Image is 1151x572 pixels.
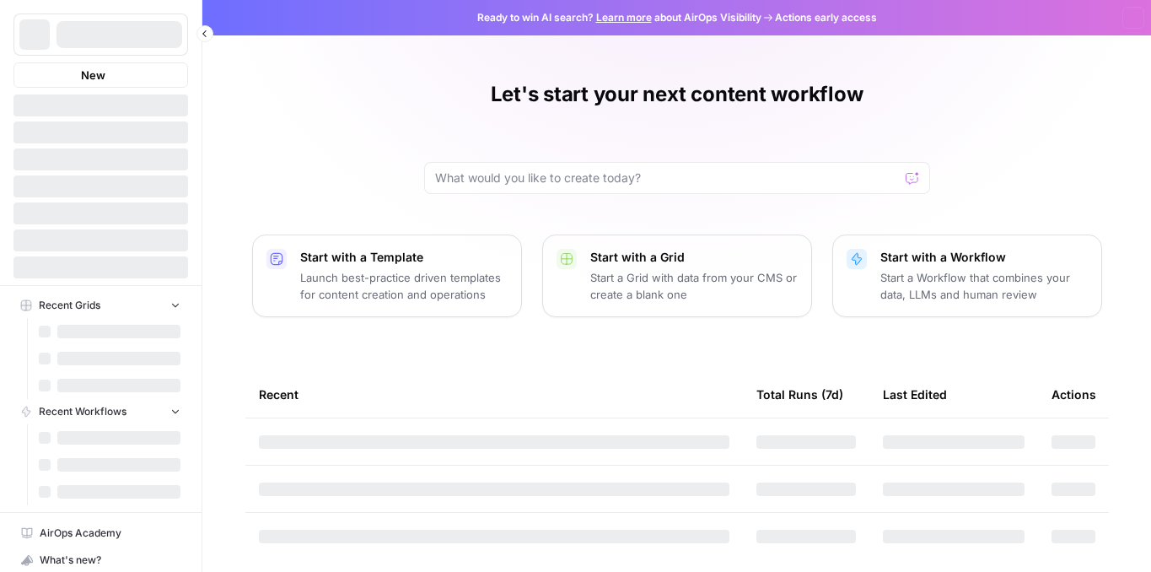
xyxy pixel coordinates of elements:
[40,526,180,541] span: AirOps Academy
[81,67,105,84] span: New
[300,249,508,266] p: Start with a Template
[832,235,1102,317] button: Start with a WorkflowStart a Workflow that combines your data, LLMs and human review
[775,10,877,25] span: Actions early access
[13,520,188,547] a: AirOps Academy
[300,269,508,303] p: Launch best-practice driven templates for content creation and operations
[477,10,761,25] span: Ready to win AI search? about AirOps Visibility
[590,249,798,266] p: Start with a Grid
[39,404,126,419] span: Recent Workflows
[39,298,100,313] span: Recent Grids
[756,371,843,418] div: Total Runs (7d)
[13,293,188,318] button: Recent Grids
[435,170,899,186] input: What would you like to create today?
[13,62,188,88] button: New
[259,371,729,418] div: Recent
[13,399,188,424] button: Recent Workflows
[1051,371,1096,418] div: Actions
[590,269,798,303] p: Start a Grid with data from your CMS or create a blank one
[252,235,522,317] button: Start with a TemplateLaunch best-practice driven templates for content creation and operations
[596,11,652,24] a: Learn more
[491,81,863,108] h1: Let's start your next content workflow
[880,269,1088,303] p: Start a Workflow that combines your data, LLMs and human review
[883,371,947,418] div: Last Edited
[542,235,812,317] button: Start with a GridStart a Grid with data from your CMS or create a blank one
[880,249,1088,266] p: Start with a Workflow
